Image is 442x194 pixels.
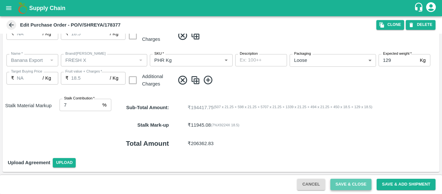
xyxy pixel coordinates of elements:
[188,140,214,147] p: ₹ 206362.83
[406,20,436,29] button: DELETE
[11,51,23,56] label: Name
[188,121,211,129] p: ₹ 11945.08
[425,1,437,15] div: account of current user
[29,5,65,11] b: Supply Chain
[154,51,164,56] label: SKU
[64,96,94,101] label: Stalk Contribution
[294,51,311,56] label: Packaging
[110,74,118,82] p: / Kg
[29,4,414,13] a: Supply Chain
[142,73,173,87] div: Additional Charges
[379,54,417,66] input: 0.0
[11,69,42,74] label: Target Buying Price
[294,57,307,64] p: Loose
[414,2,425,14] div: customer-support
[53,158,76,167] span: Upload
[222,56,230,64] button: Open
[383,51,412,56] label: Expected weight
[128,72,173,88] div: Additional Charges
[191,30,200,41] img: CloneIcon
[188,104,214,111] p: ₹ 194417.75
[11,30,14,37] p: ₹
[297,179,325,190] button: Cancel
[71,72,110,84] input: 0.0
[17,72,43,84] input: 0.0
[377,179,436,190] button: Save & Add Shipment
[60,99,100,111] input: 0.0
[65,30,69,37] p: ₹
[126,105,169,110] strong: Sub-Total Amount :
[65,69,102,74] label: Fruit value + Charges
[65,51,105,56] label: Brand/[PERSON_NAME]
[3,99,54,154] h6: Stalk Material Markup
[126,140,169,147] b: Total Amount
[138,122,169,128] b: Stalk Mark-up
[11,74,14,82] p: ₹
[63,56,135,64] input: Create Brand/Marka
[8,160,50,165] strong: Upload Agreement
[43,74,51,82] p: / Kg
[17,27,43,40] input: 0.0
[191,75,200,86] img: CloneIcon
[65,74,69,82] p: ₹
[211,122,239,128] div: ( 7 %X 9224 X 18.5 )
[1,1,16,16] button: open drawer
[71,27,110,40] input: 0.0
[128,27,173,44] div: Additional Charges
[8,56,46,64] input: Name
[376,20,404,29] button: Clone
[240,51,258,56] label: Description
[16,2,29,15] img: logo
[43,30,51,37] p: / Kg
[102,101,106,108] p: %
[214,104,372,111] span: ( 507 x 21.25 + 598 x 21.25 + 5707 x 21.25 + 1339 x 21.25 + 494 x 21.25 + 450 x 18.5 + 129 x 18.5 )
[20,22,120,28] b: Edit Purchase Order - PO/V/SHREYA/178377
[110,30,118,37] p: / Kg
[142,28,173,43] div: Additional Charges
[420,57,425,64] p: Kg
[330,179,372,190] button: Save & Close
[152,56,212,64] input: SKU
